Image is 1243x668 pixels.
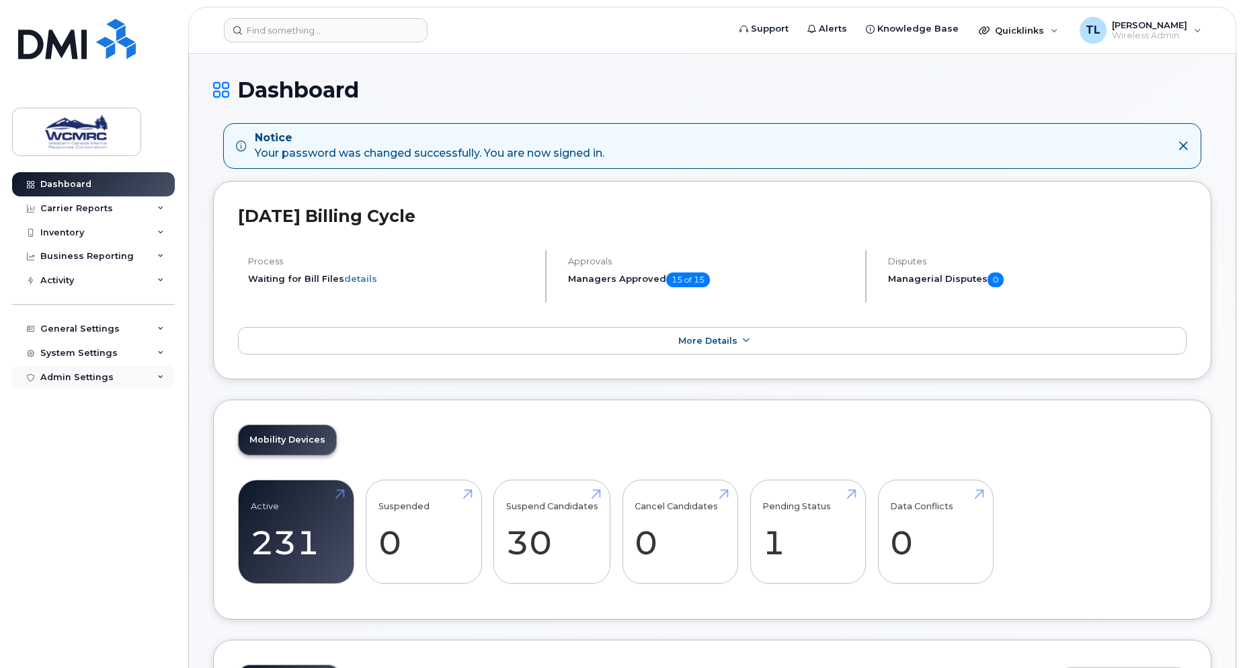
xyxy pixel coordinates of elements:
a: Cancel Candidates 0 [635,488,725,577]
h4: Process [248,256,534,266]
a: Pending Status 1 [762,488,853,577]
h4: Disputes [888,256,1187,266]
h4: Approvals [568,256,854,266]
a: Suspend Candidates 30 [506,488,598,577]
a: Active 231 [251,488,342,577]
h1: Dashboard [213,78,1211,102]
h5: Managerial Disputes [888,272,1187,287]
li: Waiting for Bill Files [248,272,534,285]
h5: Managers Approved [568,272,854,287]
a: Data Conflicts 0 [890,488,981,577]
a: details [344,273,377,284]
h2: [DATE] Billing Cycle [238,206,1187,226]
strong: Notice [255,131,604,146]
a: Mobility Devices [239,425,336,455]
span: 15 of 15 [666,272,710,287]
span: More Details [678,336,737,346]
span: 0 [988,272,1004,287]
a: Suspended 0 [378,488,469,577]
div: Your password was changed successfully. You are now signed in. [255,131,604,161]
